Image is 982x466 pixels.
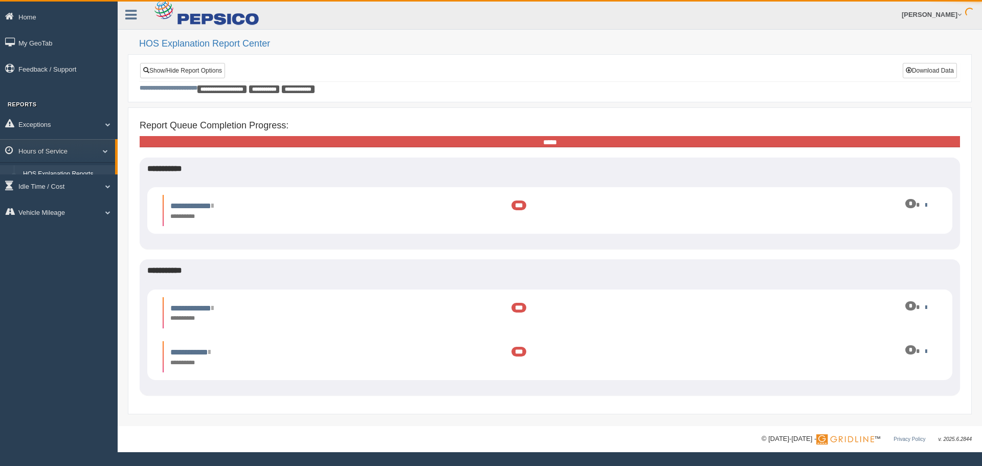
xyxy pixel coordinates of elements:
[762,434,972,445] div: © [DATE]-[DATE] - ™
[816,434,874,445] img: Gridline
[140,121,960,131] h4: Report Queue Completion Progress:
[18,165,115,184] a: HOS Explanation Reports
[163,195,937,226] li: Expand
[894,436,925,442] a: Privacy Policy
[903,63,957,78] button: Download Data
[140,63,225,78] a: Show/Hide Report Options
[939,436,972,442] span: v. 2025.6.2844
[163,341,937,372] li: Expand
[163,297,937,328] li: Expand
[139,39,972,49] h2: HOS Explanation Report Center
